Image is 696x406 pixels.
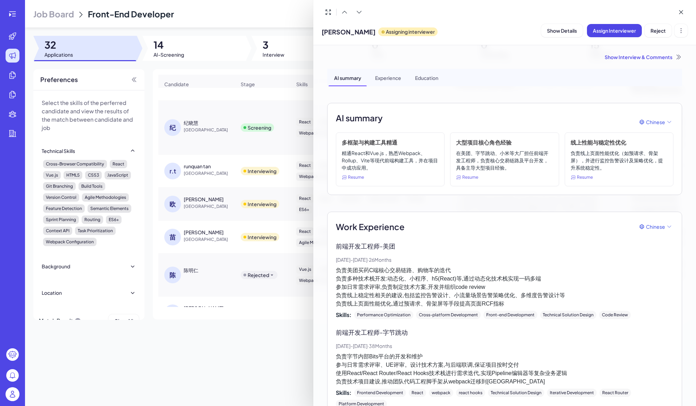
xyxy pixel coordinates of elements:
[336,352,673,386] p: 负责字节内部Bits平台的开发和维护 参与日常需求评审、UE评审。设计技术方案,与后端联调,保证项目按时交付 使用React/React Router/React Hooks技术栈进行需求迭代,...
[336,241,673,251] p: 前端开发工程师 - 美团
[348,174,364,180] span: Resume
[329,69,367,86] div: AI summary
[342,138,439,147] h3: 多框架与构建工具精通
[587,24,642,37] button: Assign Interviewer
[336,266,673,308] p: 负责美团买药C端核心交易链路、购物车的迭代 负责多种技术栈开发:动态化、小程序、h5(React)等,通过动态化技术栈实现一码多端 参加日常需求评审,负责制定技术方案,开发并组织code rev...
[571,138,668,147] h3: 线上性能与稳定性优化
[327,54,682,60] div: Show Interview & Comments
[354,311,413,319] div: Performance Optimization
[354,389,406,397] div: Frontend Development
[416,311,481,319] div: Cross-platform Development
[370,69,407,86] div: Experience
[488,389,544,397] div: Technical Solution Design
[483,311,537,319] div: Front-end Development
[386,28,435,35] p: Assigning interviewer
[651,27,666,34] span: Reject
[540,311,596,319] div: Technical Solution Design
[342,149,439,171] p: 精通React和Vue.js，熟悉Webpack、Rollup、Vite等现代前端构建工具，并在项目中成功应用。
[462,174,478,180] span: Resume
[336,342,673,350] p: [DATE] - [DATE] · 38 Months
[547,27,577,34] span: Show Details
[336,220,405,233] span: Work Experience
[336,327,673,337] p: 前端开发工程师 - 字节跳动
[646,223,665,230] span: Chinese
[577,174,593,180] span: Resume
[409,69,444,86] div: Education
[541,24,583,37] button: Show Details
[409,389,426,397] div: React
[336,256,673,263] p: [DATE] - [DATE] · 26 Months
[571,149,668,171] p: 负责线上页面性能优化（如预请求、骨架屏），并进行监控告警设计及策略优化，提升系统稳定性。
[547,389,597,397] div: Iterative Development
[456,389,485,397] div: react hooks
[646,119,665,126] span: Chinese
[429,389,453,397] div: webpack
[645,24,672,37] button: Reject
[599,389,631,397] div: React Router
[456,138,553,147] h3: 大型项目核心角色经验
[336,112,383,124] h2: AI summary
[456,149,553,171] p: 在美团、字节跳动、小米等大厂担任前端开发工程师，负责核心交易链路及平台开发，具备主导大型项目经验。
[593,27,636,34] span: Assign Interviewer
[322,27,375,36] span: [PERSON_NAME]
[336,389,351,397] span: Skills:
[599,311,631,319] div: Code Review
[336,311,351,319] span: Skills:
